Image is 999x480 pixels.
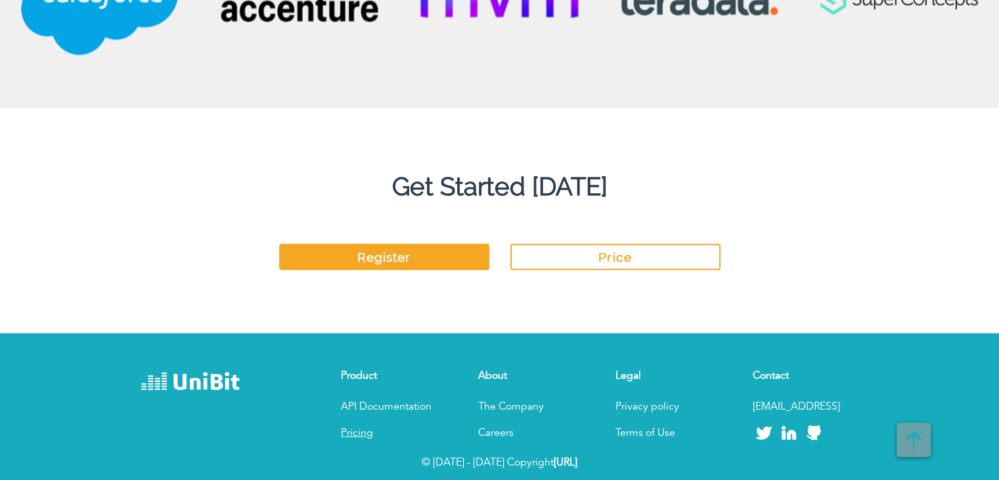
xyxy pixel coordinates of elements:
iframe: Drift Widget Chat Window [728,236,991,422]
a: API Documentation [341,402,432,412]
img: backtop.94947c9.png [897,423,931,457]
p: © [DATE] - [DATE] Copyright [125,455,874,471]
a: Price [510,244,721,271]
a: Register [279,244,489,271]
h6: About [478,370,583,383]
a: Pricing [341,428,373,439]
a: Careers [478,428,514,439]
iframe: Drift Widget Chat Controller [933,414,983,464]
h6: Legal [615,370,721,383]
a: Terms of Use [615,428,675,439]
h6: Product [341,370,446,383]
img: logo-white.b5ed765.png [141,370,240,395]
a: Privacy policy [615,402,679,412]
strong: [URL] [554,458,577,468]
p: The Company [478,399,583,415]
